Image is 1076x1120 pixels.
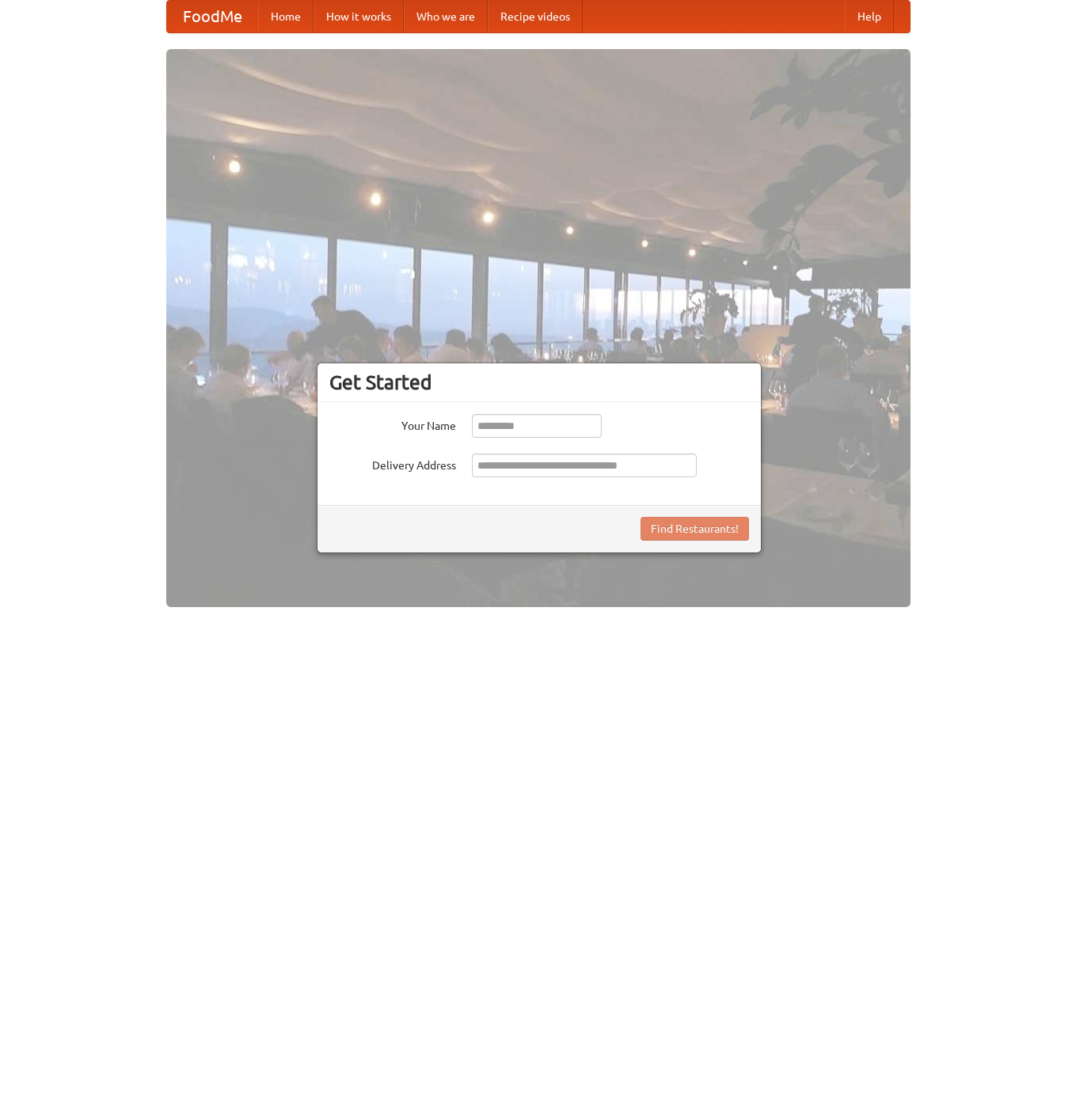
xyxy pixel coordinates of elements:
[167,1,258,32] a: FoodMe
[488,1,583,32] a: Recipe videos
[329,414,456,434] label: Your Name
[258,1,314,32] a: Home
[329,454,456,473] label: Delivery Address
[845,1,894,32] a: Help
[641,517,749,541] button: Find Restaurants!
[314,1,404,32] a: How it works
[329,370,749,394] h3: Get Started
[404,1,488,32] a: Who we are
